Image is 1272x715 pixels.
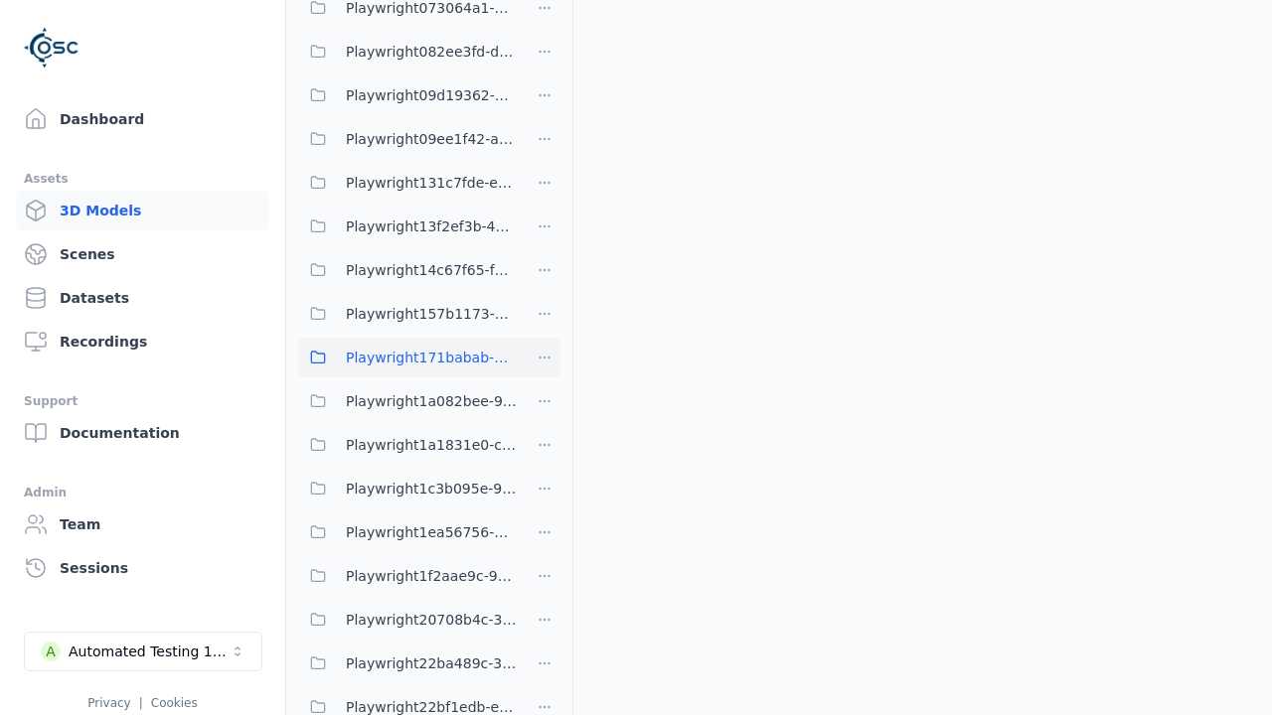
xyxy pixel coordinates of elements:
button: Playwright1c3b095e-90b7-4b95-8a3e-fa66e246102f [298,469,517,508]
button: Playwright09ee1f42-a914-43b3-abf1-e7ca57cf5f96 [298,119,517,159]
button: Playwright171babab-9959-48a1-bc6e-fda0088be482 [298,338,517,377]
span: Playwright14c67f65-f7fa-4a69-9dce-fa9a259dcaa1 [346,258,517,282]
span: Playwright1a082bee-99b4-4375-8133-1395ef4c0af5 [346,389,517,413]
span: Playwright157b1173-e73c-4808-a1ac-12e2e4cec217 [346,302,517,326]
button: Playwright14c67f65-f7fa-4a69-9dce-fa9a259dcaa1 [298,250,517,290]
span: Playwright09ee1f42-a914-43b3-abf1-e7ca57cf5f96 [346,127,517,151]
div: Assets [24,167,261,191]
button: Playwright131c7fde-e666-4f3e-be7e-075966dc97bc [298,163,517,203]
button: Playwright13f2ef3b-4085-48b8-a429-2a4839ebbf05 [298,207,517,246]
span: Playwright09d19362-d6b5-4945-b4e5-b2ff4a555945 [346,83,517,107]
button: Playwright1ea56756-75b5-407f-b837-71faf8912cd9 [298,512,517,552]
button: Playwright1a082bee-99b4-4375-8133-1395ef4c0af5 [298,381,517,421]
a: Team [16,504,269,544]
a: Dashboard [16,99,269,139]
a: 3D Models [16,191,269,230]
span: Playwright22ba489c-3f58-40ce-82d9-297bfd19b528 [346,651,517,675]
a: Sessions [16,548,269,588]
a: Documentation [16,413,269,453]
div: Support [24,389,261,413]
button: Playwright09d19362-d6b5-4945-b4e5-b2ff4a555945 [298,75,517,115]
button: Playwright082ee3fd-d900-46a1-ac38-5b58dec680c1 [298,32,517,71]
div: A [41,642,61,661]
a: Datasets [16,278,269,318]
span: Playwright1a1831e0-ca0c-4e14-bc08-f87064ef1ded [346,433,517,457]
button: Playwright22ba489c-3f58-40ce-82d9-297bfd19b528 [298,643,517,683]
span: Playwright13f2ef3b-4085-48b8-a429-2a4839ebbf05 [346,214,517,238]
span: Playwright1c3b095e-90b7-4b95-8a3e-fa66e246102f [346,477,517,500]
span: Playwright20708b4c-3d59-42bc-a47a-237e63e00249 [346,608,517,632]
button: Playwright20708b4c-3d59-42bc-a47a-237e63e00249 [298,600,517,640]
button: Playwright157b1173-e73c-4808-a1ac-12e2e4cec217 [298,294,517,334]
a: Privacy [87,696,130,710]
span: Playwright082ee3fd-d900-46a1-ac38-5b58dec680c1 [346,40,517,64]
a: Cookies [151,696,198,710]
span: Playwright131c7fde-e666-4f3e-be7e-075966dc97bc [346,171,517,195]
img: Logo [24,20,79,75]
span: Playwright1f2aae9c-9c08-4bb6-a2d5-dc0ac64e971c [346,564,517,588]
span: Playwright171babab-9959-48a1-bc6e-fda0088be482 [346,346,517,369]
button: Playwright1f2aae9c-9c08-4bb6-a2d5-dc0ac64e971c [298,556,517,596]
div: Automated Testing 1 - Playwright [69,642,230,661]
button: Select a workspace [24,632,262,671]
button: Playwright1a1831e0-ca0c-4e14-bc08-f87064ef1ded [298,425,517,465]
span: Playwright1ea56756-75b5-407f-b837-71faf8912cd9 [346,520,517,544]
div: Admin [24,481,261,504]
a: Recordings [16,322,269,361]
a: Scenes [16,234,269,274]
span: | [139,696,143,710]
